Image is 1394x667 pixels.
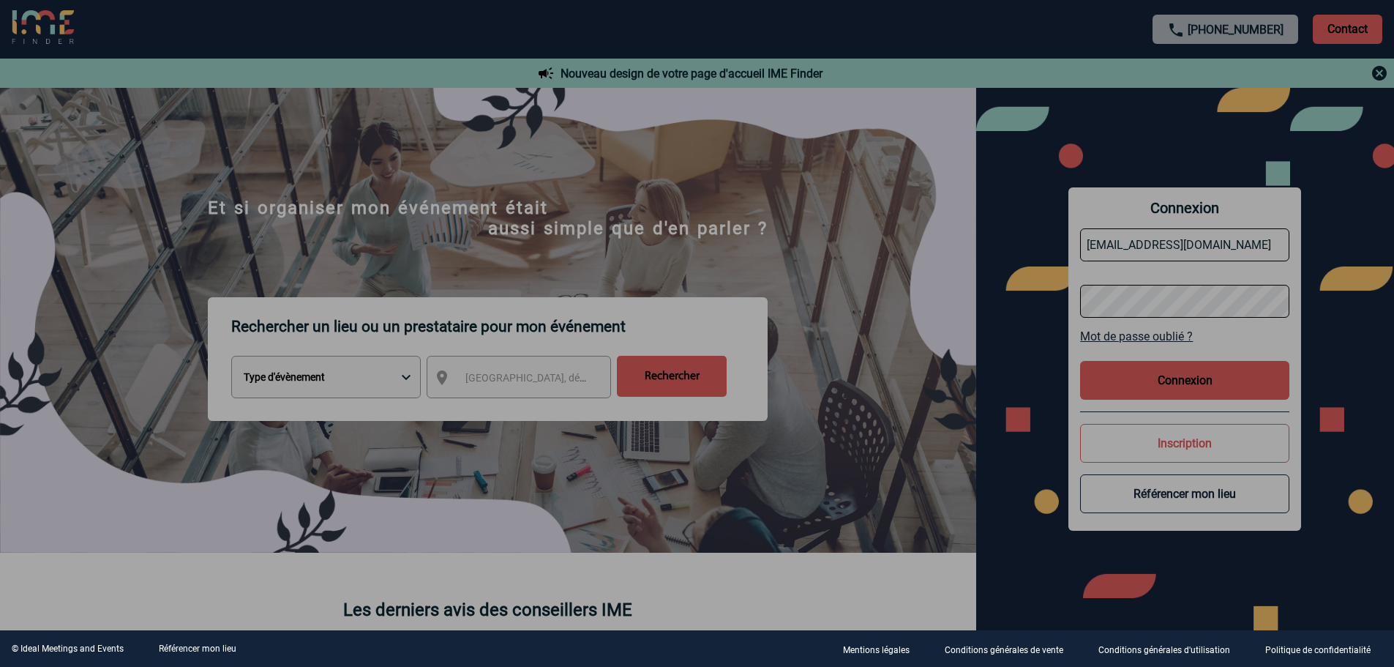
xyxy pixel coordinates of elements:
p: Conditions générales d'utilisation [1098,645,1230,655]
a: Mentions légales [831,642,933,656]
p: Mentions légales [843,645,910,655]
div: © Ideal Meetings and Events [12,644,124,654]
a: Conditions générales de vente [933,642,1087,656]
a: Politique de confidentialité [1254,642,1394,656]
p: Conditions générales de vente [945,645,1063,655]
p: Politique de confidentialité [1265,645,1371,655]
a: Conditions générales d'utilisation [1087,642,1254,656]
a: Référencer mon lieu [159,644,236,654]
